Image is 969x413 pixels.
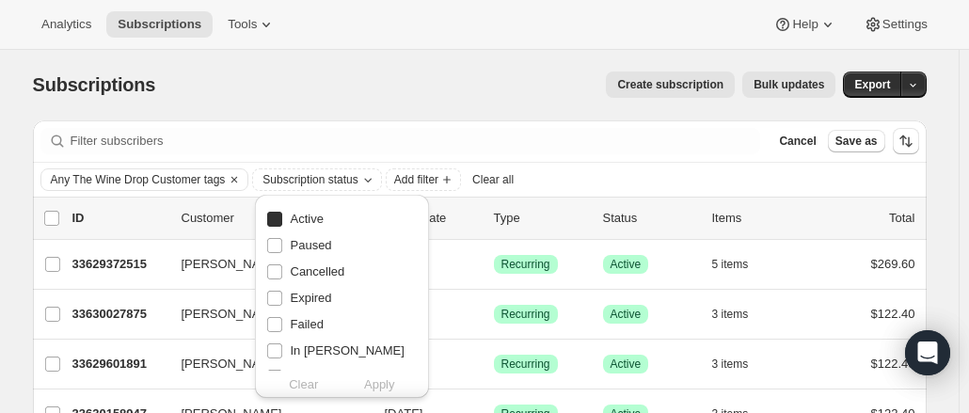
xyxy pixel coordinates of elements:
span: $122.40 [871,357,915,371]
span: Subscriptions [118,17,201,32]
div: Type [494,209,588,228]
span: In [PERSON_NAME] [291,343,405,357]
span: 3 items [712,307,749,322]
p: Status [603,209,697,228]
button: Add filter [386,168,461,191]
span: Add filter [394,172,438,187]
button: Save as [828,130,885,152]
span: [PERSON_NAME] [182,355,282,373]
span: [PERSON_NAME] [182,305,282,324]
p: 33630027875 [72,305,167,324]
div: Items [712,209,806,228]
div: 33630027875[PERSON_NAME][DATE]SuccessRecurringSuccessActive3 items$122.40 [72,301,915,327]
button: Subscription status [253,169,380,190]
span: Expired [291,291,332,305]
span: Paused [291,238,332,252]
span: Active [291,212,324,226]
div: 33629372515[PERSON_NAME][DATE]SuccessRecurringSuccessActive5 items$269.60 [72,251,915,278]
span: 5 items [712,257,749,272]
button: Clear all [465,168,521,191]
span: Subscriptions [33,74,156,95]
span: $122.40 [871,307,915,321]
span: Clear all [472,172,514,187]
span: Help [792,17,818,32]
button: Export [843,71,901,98]
p: Customer [182,209,370,228]
button: 3 items [712,301,770,327]
button: Create subscription [606,71,735,98]
span: Active [611,257,642,272]
span: Export [854,77,890,92]
span: Settings [882,17,928,32]
div: Open Intercom Messenger [905,330,950,375]
span: Any The Wine Drop Customer tags [51,172,226,187]
span: [PERSON_NAME] [182,255,282,274]
button: Bulk updates [742,71,835,98]
button: Settings [852,11,939,38]
button: Tools [216,11,287,38]
span: Recurring [501,307,550,322]
button: Sort the results [893,128,919,154]
span: Recurring [501,357,550,372]
button: Cancel [771,130,823,152]
span: Failed [291,317,324,331]
button: Help [762,11,848,38]
input: Filter subscribers [71,128,761,154]
p: 33629372515 [72,255,167,274]
div: IDCustomerBilling DateTypeStatusItemsTotal [72,209,915,228]
button: 3 items [712,351,770,377]
span: $269.60 [871,257,915,271]
span: Create subscription [617,77,723,92]
div: 33629601891[PERSON_NAME][DATE]SuccessRecurringSuccessActive3 items$122.40 [72,351,915,377]
span: Bulk updates [754,77,824,92]
p: Total [889,209,914,228]
button: 5 items [712,251,770,278]
span: Tools [228,17,257,32]
button: Clear [225,169,244,190]
button: Any The Wine Drop Customer tags [41,169,226,190]
span: 3 items [712,357,749,372]
span: Active [611,307,642,322]
p: 33629601891 [72,355,167,373]
span: Cancelled [291,264,345,278]
button: Subscriptions [106,11,213,38]
span: Cancel [779,134,816,149]
span: Active [611,357,642,372]
span: Subscription status [262,172,357,187]
button: Analytics [30,11,103,38]
p: ID [72,209,167,228]
span: Save as [835,134,878,149]
span: Analytics [41,17,91,32]
span: Recurring [501,257,550,272]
